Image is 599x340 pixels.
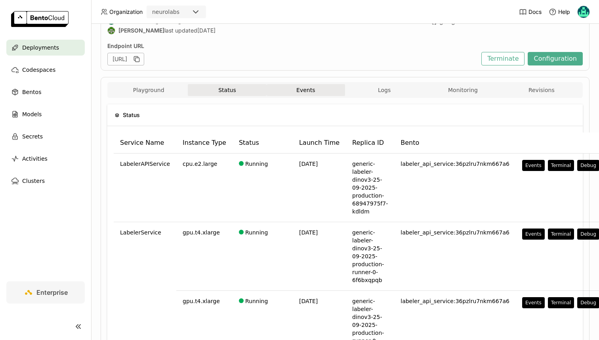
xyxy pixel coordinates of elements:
span: Docs [528,8,542,15]
span: Organization [109,8,143,15]
div: neurolabs [152,8,179,16]
div: Help [549,8,570,16]
div: [URL] [107,53,144,65]
button: Events [522,229,545,240]
span: [DATE] [299,298,318,304]
span: Activities [22,154,48,163]
span: Status [123,111,140,119]
a: Bentos [6,84,85,100]
span: Bentos [22,87,41,97]
th: Service Name [114,133,176,154]
button: Debug [577,297,599,308]
a: Codespaces [6,62,85,78]
span: Clusters [22,176,45,186]
button: Monitoring [423,84,502,96]
span: Secrets [22,132,43,141]
span: Logs [378,86,391,94]
button: Terminate [481,52,525,65]
div: Events [525,300,542,306]
td: generic-labeler-dinov3-25-09-2025-production-runner-0-6f6bxqpqb [346,222,394,291]
button: Events [522,160,545,171]
button: Terminal [548,297,574,308]
a: Activities [6,151,85,167]
img: Toby Thomas [108,27,115,34]
button: Terminal [548,229,574,240]
button: Debug [577,229,599,240]
img: logo [11,11,69,27]
span: Deployments [22,43,59,52]
a: Clusters [6,173,85,189]
td: labeler_api_service:36pzlru7nkm667a6 [394,222,516,291]
td: labeler_api_service:36pzlru7nkm667a6 [394,154,516,222]
th: Bento [394,133,516,154]
button: Playground [109,84,188,96]
span: [DATE] [197,27,216,34]
button: Revisions [502,84,581,96]
td: generic-labeler-dinov3-25-09-2025-production-68947975f7-kdldm [346,154,394,222]
td: gpu.t4.xlarge [176,222,233,291]
a: Docs [519,8,542,16]
span: Models [22,109,42,119]
div: Endpoint URL [107,42,477,50]
th: Replica ID [346,133,394,154]
a: Secrets [6,129,85,144]
button: Configuration [528,52,583,65]
strong: [PERSON_NAME] [118,27,164,34]
span: Help [558,8,570,15]
div: last updated [107,27,259,35]
button: Events [267,84,345,96]
button: Status [188,84,266,96]
span: LabelerService [120,229,161,236]
button: Debug [577,160,599,171]
th: Instance Type [176,133,233,154]
a: Enterprise [6,281,85,304]
input: Selected neurolabs. [180,8,181,16]
th: Status [233,133,293,154]
span: Enterprise [36,288,68,296]
td: cpu.e2.large [176,154,233,222]
img: Calin Cojocaru [578,6,589,18]
span: [DATE] [299,229,318,236]
a: Models [6,106,85,122]
button: Terminal [548,160,574,171]
span: [DATE] [299,161,318,167]
div: Events [525,162,542,169]
button: Events [522,297,545,308]
td: Running [233,154,293,222]
th: Launch Time [293,133,346,154]
span: Codespaces [22,65,55,75]
a: Deployments [6,40,85,56]
td: Running [233,222,293,291]
span: LabelerAPIService [120,160,170,168]
div: Events [525,231,542,237]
